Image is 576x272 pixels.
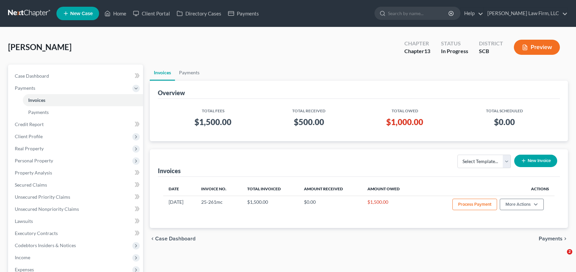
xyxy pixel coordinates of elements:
[9,215,143,227] a: Lawsuits
[196,196,242,215] td: 25-261mc
[15,133,43,139] span: Client Profile
[175,65,204,81] a: Payments
[360,117,449,127] h3: $1,000.00
[150,236,195,241] button: chevron_left Case Dashboard
[514,155,557,167] button: New Invoice
[173,7,225,20] a: Directory Cases
[8,42,72,52] span: [PERSON_NAME]
[539,236,563,241] span: Payments
[479,40,503,47] div: District
[15,242,76,248] span: Codebtors Insiders & Notices
[70,11,93,16] span: New Case
[23,106,143,118] a: Payments
[15,206,79,212] span: Unsecured Nonpriority Claims
[158,167,181,175] div: Invoices
[539,236,568,241] button: Payments chevron_right
[15,218,33,224] span: Lawsuits
[9,191,143,203] a: Unsecured Priority Claims
[460,117,549,127] h3: $0.00
[479,47,503,55] div: SCB
[553,249,569,265] iframe: Intercom live chat
[15,230,58,236] span: Executory Contracts
[163,196,196,215] td: [DATE]
[299,196,362,215] td: $0.00
[28,109,49,115] span: Payments
[9,203,143,215] a: Unsecured Nonpriority Claims
[355,104,455,114] th: Total Owed
[500,199,544,210] button: More Actions
[452,199,497,210] button: Process Payment
[461,7,483,20] a: Help
[15,121,44,127] span: Credit Report
[163,182,196,196] th: Date
[299,182,362,196] th: Amount Received
[441,40,468,47] div: Status
[15,146,44,151] span: Real Property
[441,47,468,55] div: In Progress
[15,158,53,163] span: Personal Property
[163,104,263,114] th: Total Fees
[563,236,568,241] i: chevron_right
[388,7,449,20] input: Search by name...
[169,117,258,127] h3: $1,500.00
[15,85,35,91] span: Payments
[9,179,143,191] a: Secured Claims
[362,196,417,215] td: $1,500.00
[155,236,195,241] span: Case Dashboard
[150,65,175,81] a: Invoices
[514,40,560,55] button: Preview
[15,73,49,79] span: Case Dashboard
[196,182,242,196] th: Invoice No.
[23,94,143,106] a: Invoices
[15,194,70,200] span: Unsecured Priority Claims
[263,104,355,114] th: Total Received
[9,227,143,239] a: Executory Contracts
[455,104,555,114] th: Total Scheduled
[404,47,430,55] div: Chapter
[150,236,155,241] i: chevron_left
[567,249,572,255] span: 2
[9,70,143,82] a: Case Dashboard
[242,182,299,196] th: Total Invoiced
[242,196,299,215] td: $1,500.00
[130,7,173,20] a: Client Portal
[9,118,143,130] a: Credit Report
[268,117,350,127] h3: $500.00
[101,7,130,20] a: Home
[424,48,430,54] span: 13
[9,167,143,179] a: Property Analysis
[15,170,52,176] span: Property Analysis
[404,40,430,47] div: Chapter
[362,182,417,196] th: Amount Owed
[484,7,568,20] a: [PERSON_NAME] Law Firm, LLC
[225,7,262,20] a: Payments
[28,97,45,103] span: Invoices
[158,89,185,97] div: Overview
[417,182,555,196] th: Actions
[15,255,30,260] span: Income
[15,182,47,188] span: Secured Claims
